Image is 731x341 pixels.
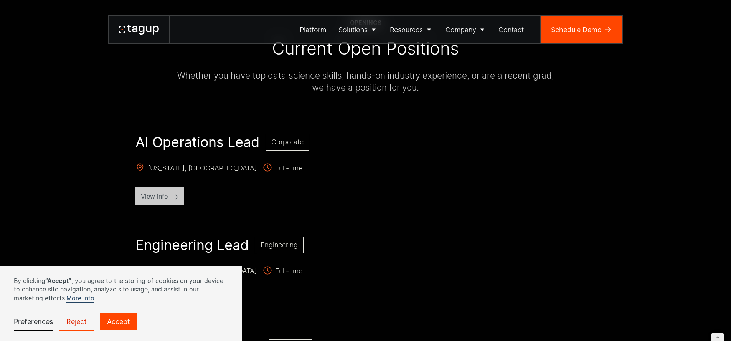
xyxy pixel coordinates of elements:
a: Reject [59,313,94,331]
a: Preferences [14,313,53,331]
div: Company [446,25,476,35]
a: Platform [294,16,333,43]
a: Contact [493,16,530,43]
h2: Engineering Lead [135,237,249,253]
div: Contact [498,25,524,35]
a: Schedule Demo [541,16,622,43]
span: [US_STATE], [GEOGRAPHIC_DATA] [135,163,257,175]
span: Engineering [261,241,298,249]
div: Current Open Positions [272,38,459,59]
span: Corporate [271,138,304,146]
p: By clicking , you agree to the storing of cookies on your device to enhance site navigation, anal... [14,276,228,302]
h2: AI Operations Lead [135,134,259,151]
div: Schedule Demo [551,25,602,35]
p: View info [141,192,179,201]
div: Resources [390,25,423,35]
div: Solutions [338,25,368,35]
a: Company [439,16,493,43]
a: More info [66,294,94,303]
span: Full-time [263,163,302,175]
span: Full-time [263,266,302,278]
div: Whether you have top data science skills, hands-on industry experience, or are a recent grad, we ... [176,70,556,94]
div: Platform [300,25,326,35]
strong: “Accept” [45,277,71,285]
a: Accept [100,313,137,330]
a: Solutions [332,16,384,43]
a: Resources [384,16,440,43]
